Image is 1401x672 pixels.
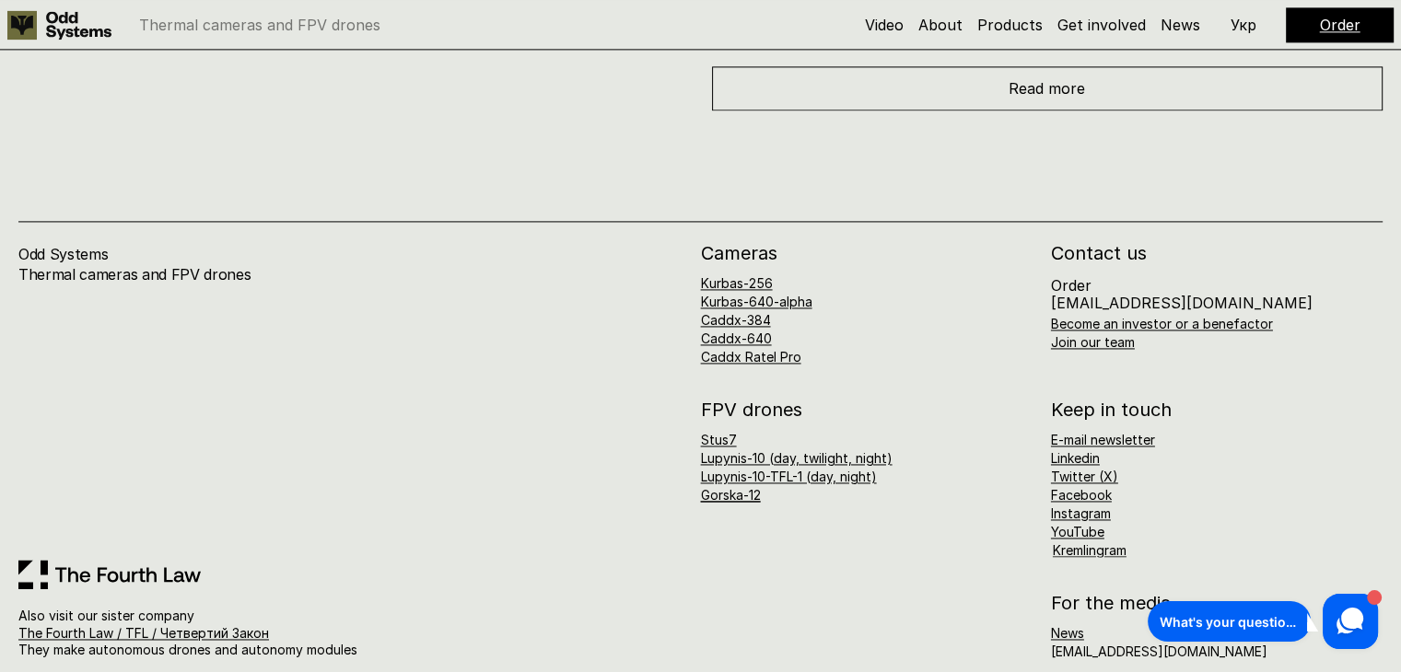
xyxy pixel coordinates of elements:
[1053,542,1127,558] a: Kremlingram
[977,16,1043,34] a: Products
[1051,450,1100,466] a: Linkedin
[1051,487,1112,503] a: Facebook
[1051,432,1155,447] a: E-mail newsletter
[1231,17,1256,32] p: Укр
[1051,316,1273,331] a: Become an investor or a benefactor
[701,244,1033,262] h2: Cameras
[1161,16,1200,34] a: News
[18,625,269,641] a: The Fourth Law / TFL / Четвертий Закон
[139,17,380,32] p: Thermal cameras and FPV drones
[1051,524,1104,539] a: YouTube
[18,608,502,658] p: Also visit our sister company They make autonomous drones and autonomy modules
[1051,645,1267,658] h6: [EMAIL_ADDRESS][DOMAIN_NAME]
[1051,469,1118,484] a: Twitter (X)
[701,330,772,346] a: Caddx-640
[918,16,963,34] a: About
[1051,400,1172,419] h2: Keep in touch
[1143,589,1383,654] iframe: HelpCrunch
[701,450,893,466] a: Lupynis-10 (day, twilight, night)
[1051,244,1383,262] h2: Contact us
[701,487,761,503] a: Gorska-12
[701,349,801,365] a: Caddx Ratel Pro
[701,432,737,447] a: Stus7
[701,400,1033,419] h2: FPV drones
[1320,16,1360,34] a: Order
[701,469,877,484] a: Lupynis-10-TFL-1 (day, night)
[701,294,812,309] a: Kurbas-640-alpha
[1051,277,1313,312] p: Order [EMAIL_ADDRESS][DOMAIN_NAME]
[1057,16,1146,34] a: Get involved
[1051,625,1084,641] a: News
[701,312,771,328] a: Caddx-384
[1051,334,1135,350] a: Join our team
[1009,79,1085,98] span: Read more
[865,16,904,34] a: Video
[701,275,773,291] a: Kurbas-256
[1051,594,1383,612] h2: For the media
[18,244,437,306] h4: Odd Systems Thermal cameras and FPV drones
[1051,505,1111,521] a: Instagram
